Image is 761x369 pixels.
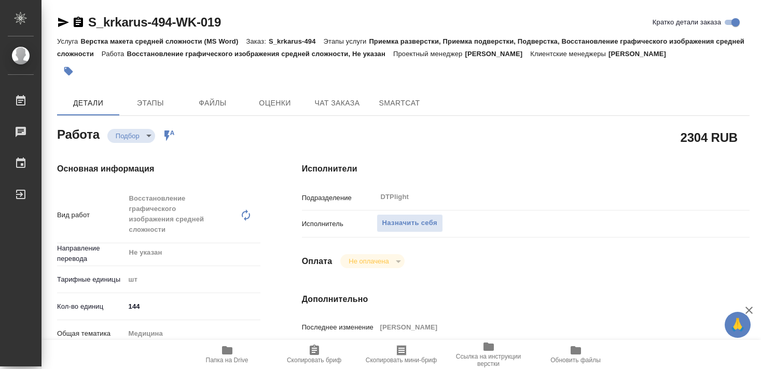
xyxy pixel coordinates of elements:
p: Направление перевода [57,243,125,264]
p: Верстка макета средней сложности (MS Word) [80,37,246,45]
span: Назначить себя [382,217,437,229]
p: Проектный менеджер [393,50,465,58]
button: Ссылка на инструкции верстки [445,340,532,369]
button: Скопировать мини-бриф [358,340,445,369]
button: Обновить файлы [532,340,619,369]
button: Добавить тэг [57,60,80,83]
p: Тарифные единицы [57,274,125,285]
p: Исполнитель [302,219,377,229]
h4: Исполнители [302,163,750,175]
button: Подбор [113,131,143,140]
div: Подбор [340,254,404,268]
span: Кратко детали заказа [653,17,721,28]
p: Кол-во единиц [57,301,125,312]
p: Заказ: [246,37,268,45]
h2: Работа [57,124,100,143]
button: Назначить себя [377,214,443,232]
div: Медицина [125,325,260,342]
button: 🙏 [725,312,751,338]
button: Не оплачена [345,257,392,266]
input: Пустое поле [377,320,712,335]
span: Ссылка на инструкции верстки [451,353,526,367]
button: Скопировать ссылку для ЯМессенджера [57,16,70,29]
span: Файлы [188,97,238,110]
span: Детали [63,97,113,110]
span: SmartCat [375,97,424,110]
p: Приемка разверстки, Приемка подверстки, Подверстка, Восстановление графического изображения средн... [57,37,744,58]
a: S_krkarus-494-WK-019 [88,15,221,29]
p: Вид работ [57,210,125,220]
button: Скопировать ссылку [72,16,85,29]
span: Скопировать мини-бриф [366,357,437,364]
span: Чат заказа [312,97,362,110]
button: Скопировать бриф [271,340,358,369]
span: Оценки [250,97,300,110]
p: Работа [102,50,127,58]
button: Папка на Drive [184,340,271,369]
p: Подразделение [302,193,377,203]
h2: 2304 RUB [681,128,738,146]
p: Клиентские менеджеры [530,50,608,58]
span: Обновить файлы [550,357,601,364]
input: ✎ Введи что-нибудь [125,299,260,314]
span: Папка на Drive [206,357,248,364]
p: [PERSON_NAME] [465,50,530,58]
div: шт [125,271,260,288]
h4: Оплата [302,255,333,268]
h4: Дополнительно [302,293,750,306]
span: Этапы [126,97,175,110]
p: Этапы услуги [324,37,369,45]
p: Восстановление графического изображения средней сложности, Не указан [127,50,393,58]
p: Услуга [57,37,80,45]
span: Скопировать бриф [287,357,341,364]
p: Последнее изменение [302,322,377,333]
p: S_krkarus-494 [269,37,324,45]
div: Подбор [107,129,155,143]
span: 🙏 [729,314,746,336]
p: Общая тематика [57,328,125,339]
p: [PERSON_NAME] [608,50,674,58]
h4: Основная информация [57,163,260,175]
